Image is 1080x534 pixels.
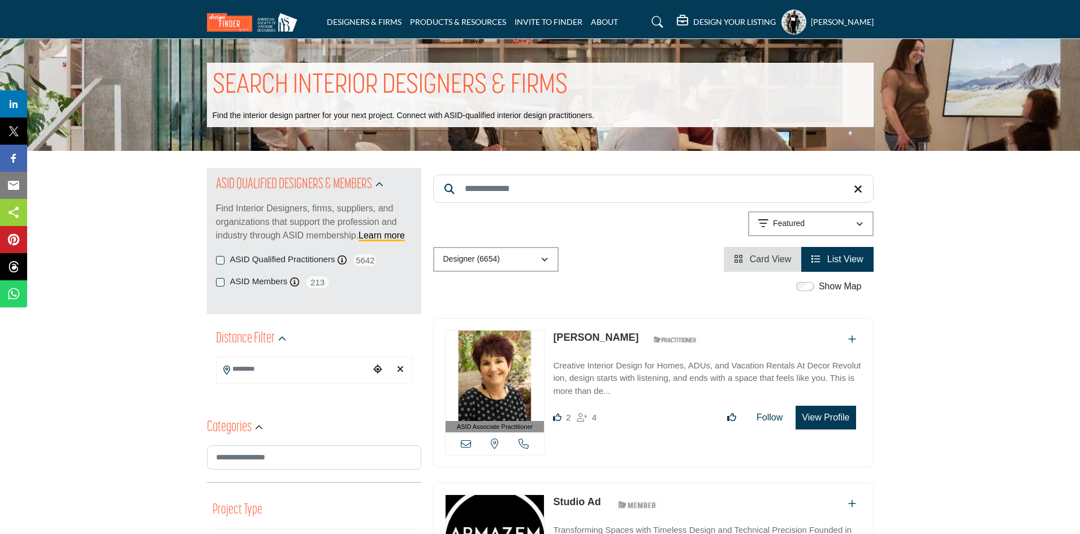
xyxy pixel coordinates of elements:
[207,13,303,32] img: Site Logo
[677,15,776,29] div: DESIGN YOUR LISTING
[811,16,874,28] h5: [PERSON_NAME]
[592,413,597,422] span: 4
[392,358,409,382] div: Clear search location
[649,333,700,347] img: ASID Qualified Practitioners Badge Icon
[443,254,500,265] p: Designer (6654)
[216,175,372,195] h2: ASID QUALIFIED DESIGNERS & MEMBERS
[213,500,262,521] button: Project Type
[749,406,790,429] button: Follow
[207,418,252,438] h2: Categories
[796,406,856,429] button: View Profile
[724,247,801,272] li: Card View
[305,275,330,289] span: 213
[577,411,597,424] div: Followers
[230,275,288,288] label: ASID Members
[553,332,638,343] a: [PERSON_NAME]
[213,68,568,103] h1: SEARCH INTERIOR DESIGNERS & FIRMS
[750,254,792,264] span: Card View
[641,13,671,31] a: Search
[358,231,405,240] a: Learn more
[566,413,571,422] span: 2
[457,422,533,432] span: ASID Associate Practitioner
[748,211,874,236] button: Featured
[369,358,386,382] div: Choose your current location
[591,17,618,27] a: ABOUT
[446,331,545,433] a: ASID Associate Practitioner
[693,17,776,27] h5: DESIGN YOUR LISTING
[230,253,335,266] label: ASID Qualified Practitioners
[553,353,861,398] a: Creative Interior Design for Homes, ADUs, and Vacation Rentals At Decor Revolution, design starts...
[217,358,369,380] input: Search Location
[213,110,594,121] p: Find the interior design partner for your next project. Connect with ASID-qualified interior desi...
[781,10,806,34] button: Show hide supplier dropdown
[848,499,856,509] a: Add To List
[207,445,421,470] input: Search Category
[446,331,545,421] img: Karen Steinberg
[433,247,559,272] button: Designer (6654)
[801,247,873,272] li: List View
[553,413,561,422] i: Likes
[216,256,224,264] input: ASID Qualified Practitioners checkbox
[734,254,791,264] a: View Card
[612,497,663,511] img: ASID Members Badge Icon
[773,218,805,229] p: Featured
[216,329,275,349] h2: Distance Filter
[553,496,601,507] a: Studio Ad
[848,335,856,344] a: Add To List
[819,280,862,293] label: Show Map
[327,17,401,27] a: DESIGNERS & FIRMS
[216,202,412,242] p: Find Interior Designers, firms, suppliers, and organizations that support the profession and indu...
[553,330,638,345] p: Karen Steinberg
[352,253,378,267] span: 5642
[515,17,582,27] a: INVITE TO FINDER
[811,254,863,264] a: View List
[553,359,861,398] p: Creative Interior Design for Homes, ADUs, and Vacation Rentals At Decor Revolution, design starts...
[827,254,863,264] span: List View
[433,175,874,203] input: Search Keyword
[553,494,601,510] p: Studio Ad
[410,17,506,27] a: PRODUCTS & RESOURCES
[216,278,224,286] input: ASID Members checkbox
[720,406,744,429] button: Like listing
